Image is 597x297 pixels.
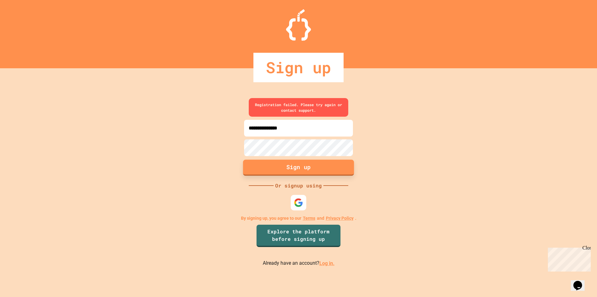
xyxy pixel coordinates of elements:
[253,53,344,82] div: Sign up
[545,245,591,272] iframe: chat widget
[286,9,311,41] img: Logo.svg
[319,260,335,266] a: Log in.
[294,198,303,207] img: google-icon.svg
[303,215,315,222] a: Terms
[326,215,354,222] a: Privacy Policy
[243,160,354,176] button: Sign up
[241,215,356,222] p: By signing up, you agree to our and .
[249,98,348,117] div: Registration failed. Please try again or contact support.
[2,2,43,39] div: Chat with us now!Close
[263,259,335,267] p: Already have an account?
[257,225,340,247] a: Explore the platform before signing up
[274,182,323,189] div: Or signup using
[571,272,591,291] iframe: chat widget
